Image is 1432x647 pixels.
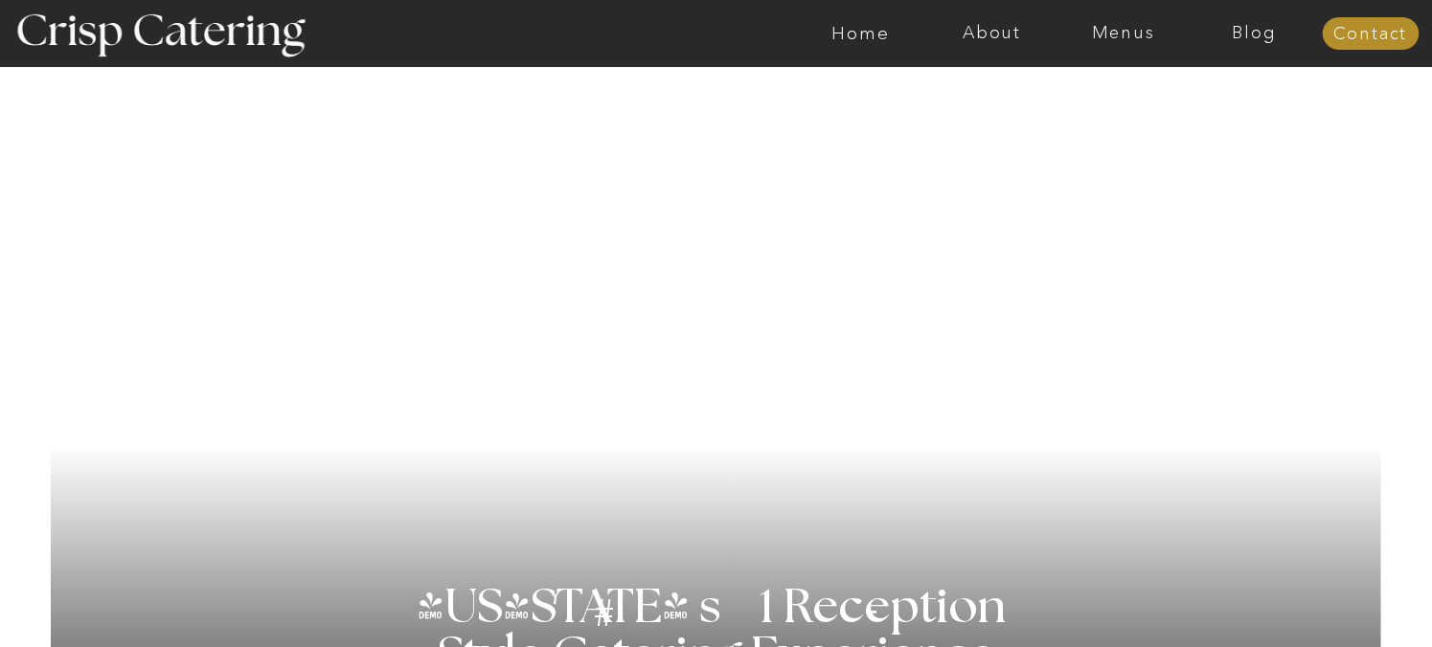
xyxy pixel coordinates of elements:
[1057,24,1189,43] a: Menus
[926,24,1057,43] a: About
[795,24,926,43] a: Home
[516,583,595,631] h3: '
[1189,24,1320,43] a: Blog
[1240,551,1432,647] iframe: podium webchat widget bubble
[1322,25,1419,44] a: Contact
